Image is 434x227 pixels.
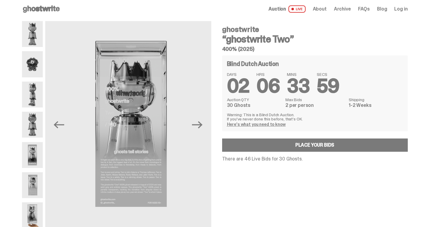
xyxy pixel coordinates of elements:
img: ghostwrite_Two_1.png [22,21,43,47]
h4: Blind Dutch Auction [227,61,279,67]
span: MINS [287,72,310,76]
a: About [313,7,327,11]
span: HRS [256,72,280,76]
img: ghostwrite_Two_13.png [22,51,43,77]
img: ghostwrite_Two_8.png [22,112,43,138]
a: Log in [394,7,407,11]
a: Here's what you need to know [227,122,286,127]
span: 59 [317,73,339,98]
span: 33 [287,73,310,98]
p: There are 46 Live Bids for 30 Ghosts. [222,157,408,161]
dd: 1-2 Weeks [349,103,403,108]
img: ghostwrite_Two_17.png [22,172,43,198]
button: Previous [52,118,66,131]
h3: “ghostwrite Two” [222,34,408,44]
a: Auction LIVE [269,5,305,13]
a: Archive [334,7,351,11]
dt: Max Bids [285,98,345,102]
a: FAQs [358,7,370,11]
span: DAYS [227,72,250,76]
span: 02 [227,73,250,98]
dd: 30 Ghosts [227,103,282,108]
span: Auction [269,7,286,11]
span: LIVE [288,5,306,13]
button: Next [191,118,204,131]
a: Blog [377,7,387,11]
img: ghostwrite_Two_14.png [22,142,43,168]
dt: Shipping [349,98,403,102]
dt: Auction QTY [227,98,282,102]
span: SECS [317,72,339,76]
dd: 2 per person [285,103,345,108]
h5: 400% (2025) [222,46,408,52]
span: 06 [256,73,280,98]
a: Place your Bids [222,138,408,152]
h4: ghostwrite [222,26,408,33]
img: ghostwrite_Two_2.png [22,82,43,107]
p: Warning: This is a Blind Dutch Auction. If you’ve never done this before, that’s OK. [227,113,403,121]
